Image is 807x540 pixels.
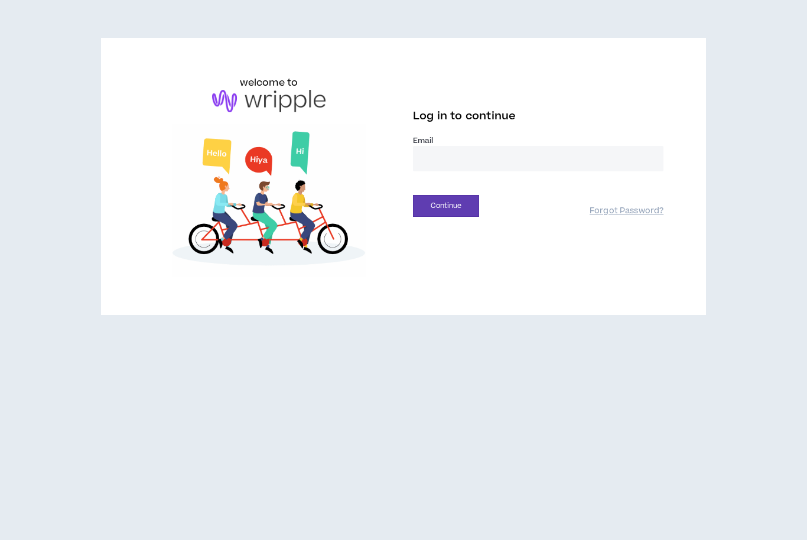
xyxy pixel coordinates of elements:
img: logo-brand.png [212,90,326,112]
button: Continue [413,195,479,217]
img: Welcome to Wripple [144,124,394,278]
label: Email [413,135,663,146]
span: Log in to continue [413,109,516,123]
a: Forgot Password? [590,206,663,217]
h6: welcome to [240,76,298,90]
